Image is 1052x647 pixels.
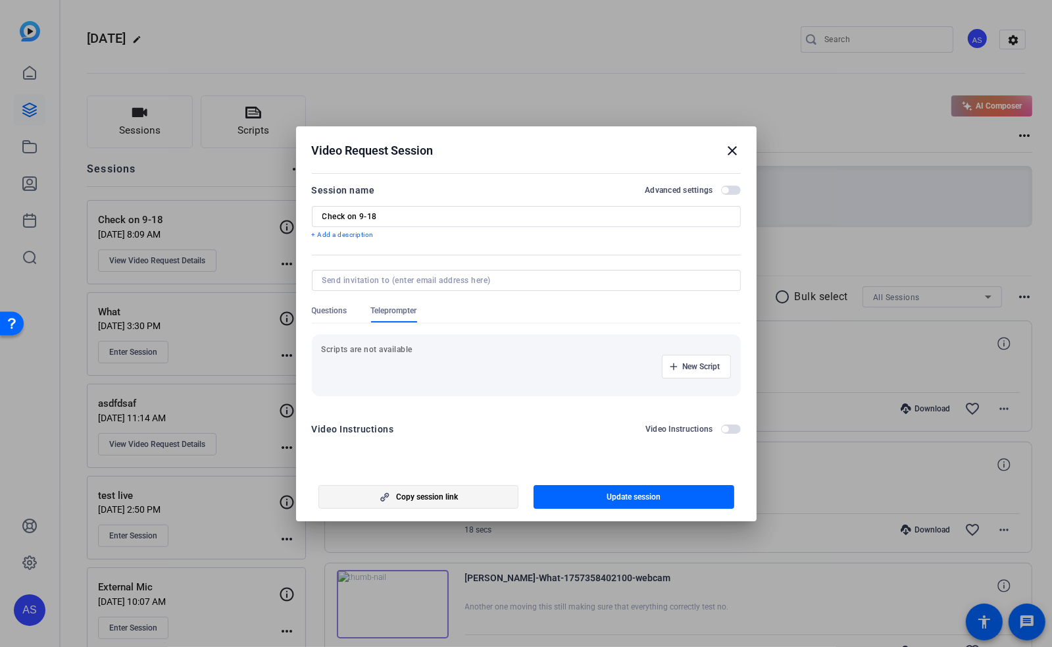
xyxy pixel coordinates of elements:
div: Video Request Session [312,143,741,159]
span: Copy session link [396,492,458,502]
p: Scripts are not available [322,344,731,355]
p: + Add a description [312,230,741,240]
span: New Script [683,361,720,372]
input: Enter Session Name [322,211,730,222]
span: Teleprompter [371,305,417,316]
div: Session name [312,182,375,198]
h2: Advanced settings [645,185,713,195]
span: Questions [312,305,347,316]
button: New Script [662,355,731,378]
button: Copy session link [318,485,519,509]
mat-icon: close [725,143,741,159]
input: Send invitation to (enter email address here) [322,275,725,286]
div: Video Instructions [312,421,394,437]
button: Update session [534,485,734,509]
h2: Video Instructions [645,424,713,434]
span: Update session [607,492,661,502]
